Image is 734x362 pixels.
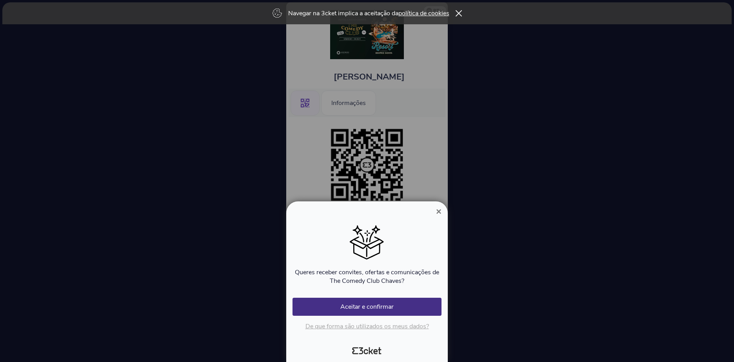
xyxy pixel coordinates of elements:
[288,9,449,18] p: Navegar na 3cket implica a aceitação da
[436,206,441,217] span: ×
[398,9,449,18] a: política de cookies
[293,268,441,285] p: Queres receber convites, ofertas e comunicações de The Comedy Club Chaves?
[293,298,441,316] button: Aceitar e confirmar
[293,322,441,331] p: De que forma são utilizados os meus dados?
